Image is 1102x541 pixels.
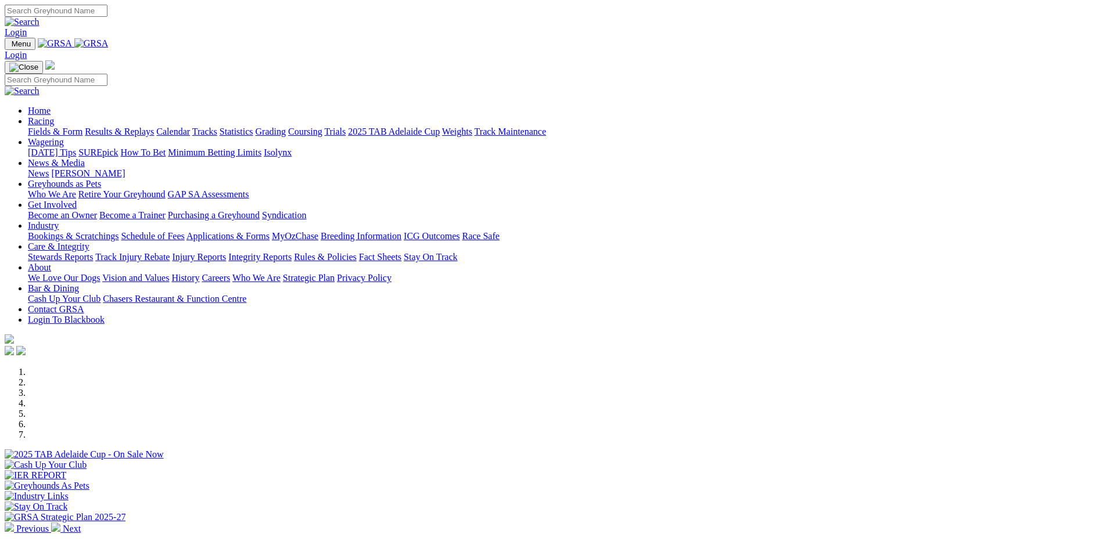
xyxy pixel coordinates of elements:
[28,294,100,304] a: Cash Up Your Club
[5,5,107,17] input: Search
[28,231,1097,241] div: Industry
[28,273,100,283] a: We Love Our Dogs
[51,168,125,178] a: [PERSON_NAME]
[202,273,230,283] a: Careers
[78,147,118,157] a: SUREpick
[95,252,170,262] a: Track Injury Rebate
[5,38,35,50] button: Toggle navigation
[475,127,546,136] a: Track Maintenance
[28,179,101,189] a: Greyhounds as Pets
[337,273,392,283] a: Privacy Policy
[5,460,87,470] img: Cash Up Your Club
[78,189,166,199] a: Retire Your Greyhound
[51,522,60,532] img: chevron-right-pager-white.svg
[28,231,119,241] a: Bookings & Scratchings
[28,283,79,293] a: Bar & Dining
[232,273,281,283] a: Who We Are
[28,147,76,157] a: [DATE] Tips
[264,147,292,157] a: Isolynx
[28,127,82,136] a: Fields & Form
[28,221,59,230] a: Industry
[348,127,440,136] a: 2025 TAB Adelaide Cup
[28,116,54,126] a: Racing
[5,481,89,491] img: Greyhounds As Pets
[256,127,286,136] a: Grading
[168,189,249,199] a: GAP SA Assessments
[28,137,64,147] a: Wagering
[5,61,43,74] button: Toggle navigation
[28,106,51,116] a: Home
[121,231,184,241] a: Schedule of Fees
[324,127,346,136] a: Trials
[462,231,499,241] a: Race Safe
[16,346,26,355] img: twitter.svg
[404,231,460,241] a: ICG Outcomes
[283,273,335,283] a: Strategic Plan
[5,491,69,502] img: Industry Links
[28,273,1097,283] div: About
[28,241,89,251] a: Care & Integrity
[28,252,93,262] a: Stewards Reports
[28,252,1097,262] div: Care & Integrity
[28,262,51,272] a: About
[5,470,66,481] img: IER REPORT
[9,63,38,72] img: Close
[5,502,67,512] img: Stay On Track
[5,449,164,460] img: 2025 TAB Adelaide Cup - On Sale Now
[121,147,166,157] a: How To Bet
[63,524,81,533] span: Next
[272,231,318,241] a: MyOzChase
[28,200,77,210] a: Get Involved
[156,127,190,136] a: Calendar
[192,127,217,136] a: Tracks
[85,127,154,136] a: Results & Replays
[5,522,14,532] img: chevron-left-pager-white.svg
[38,38,72,49] img: GRSA
[74,38,109,49] img: GRSA
[5,17,40,27] img: Search
[28,304,84,314] a: Contact GRSA
[28,168,1097,179] div: News & Media
[5,86,40,96] img: Search
[28,210,97,220] a: Become an Owner
[5,334,14,344] img: logo-grsa-white.png
[294,252,357,262] a: Rules & Policies
[102,273,169,283] a: Vision and Values
[28,127,1097,137] div: Racing
[28,158,85,168] a: News & Media
[262,210,306,220] a: Syndication
[359,252,401,262] a: Fact Sheets
[288,127,322,136] a: Coursing
[28,315,105,324] a: Login To Blackbook
[442,127,472,136] a: Weights
[28,294,1097,304] div: Bar & Dining
[12,39,31,48] span: Menu
[5,74,107,86] input: Search
[5,27,27,37] a: Login
[5,50,27,60] a: Login
[16,524,49,533] span: Previous
[171,273,199,283] a: History
[28,168,49,178] a: News
[168,147,261,157] a: Minimum Betting Limits
[28,189,76,199] a: Who We Are
[5,512,125,522] img: GRSA Strategic Plan 2025-27
[28,189,1097,200] div: Greyhounds as Pets
[228,252,292,262] a: Integrity Reports
[172,252,226,262] a: Injury Reports
[186,231,270,241] a: Applications & Forms
[5,346,14,355] img: facebook.svg
[45,60,55,70] img: logo-grsa-white.png
[321,231,401,241] a: Breeding Information
[99,210,166,220] a: Become a Trainer
[220,127,253,136] a: Statistics
[5,524,51,533] a: Previous
[404,252,457,262] a: Stay On Track
[28,147,1097,158] div: Wagering
[28,210,1097,221] div: Get Involved
[168,210,260,220] a: Purchasing a Greyhound
[103,294,246,304] a: Chasers Restaurant & Function Centre
[51,524,81,533] a: Next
